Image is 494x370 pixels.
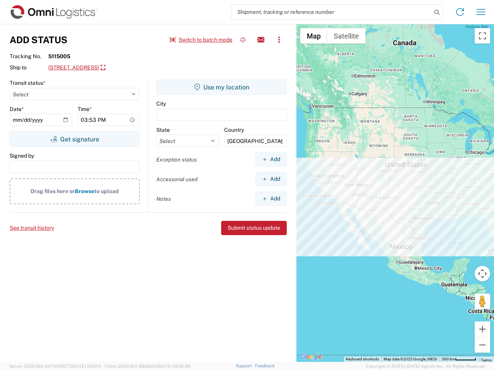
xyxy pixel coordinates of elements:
label: Date [10,106,24,113]
span: Copyright © [DATE]-[DATE] Agistix Inc., All Rights Reserved [366,363,485,370]
span: Client: 2025.18.0-9839db4 [105,364,190,368]
button: Map camera controls [475,266,490,281]
span: to upload [94,188,119,194]
strong: 5115005 [48,53,70,60]
h3: Add Status [10,34,68,45]
a: Open this area in Google Maps (opens a new window) [298,352,324,362]
button: Add [255,192,287,206]
button: Get signature [10,131,140,147]
button: Add [255,172,287,186]
span: 500 km [442,357,455,361]
span: [DATE] 09:32:48 [158,364,190,368]
button: Show satellite imagery [327,28,365,44]
button: Toggle fullscreen view [475,28,490,44]
label: Notes [156,195,171,202]
label: Country [224,126,244,133]
span: [DATE] 09:51:11 [72,364,101,368]
label: Accessorial used [156,176,198,183]
button: Show street map [300,28,327,44]
span: Drag files here or [30,188,75,194]
button: See transit history [10,222,54,234]
button: Zoom in [475,321,490,337]
button: Zoom out [475,337,490,353]
button: Keyboard shortcuts [346,357,379,362]
a: Support [236,363,255,368]
label: Transit status [10,79,46,86]
img: Google [298,352,324,362]
span: Ship to [10,64,48,71]
button: Drag Pegman onto the map to open Street View [475,294,490,309]
button: Switch to batch mode [169,34,232,46]
button: Use my location [156,79,287,95]
button: Map Scale: 500 km per 51 pixels [440,357,479,362]
a: [STREET_ADDRESS] [48,61,105,74]
a: Terms [481,358,492,362]
label: Time [78,106,92,113]
a: Feedback [255,363,275,368]
label: Signed by [10,152,34,159]
label: City [156,100,166,107]
span: Browse [75,188,94,194]
label: Exception status [156,156,197,163]
input: Shipment, tracking or reference number [232,5,431,19]
span: Tracking No. [10,53,48,60]
button: Add [255,152,287,166]
label: State [156,126,170,133]
span: Map data ©2025 Google, INEGI [384,357,437,361]
button: Submit status update [221,221,287,235]
span: Server: 2025.18.0-dd719145275 [9,364,101,368]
